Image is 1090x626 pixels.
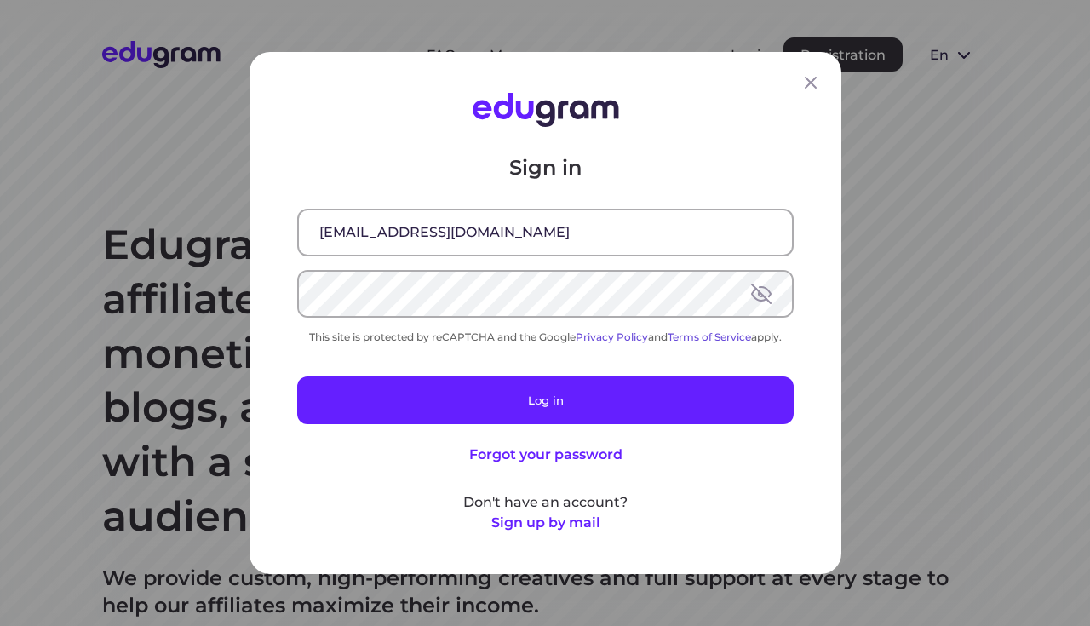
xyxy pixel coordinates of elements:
img: Edugram Logo [472,93,618,127]
div: This site is protected by reCAPTCHA and the Google and apply. [297,330,794,343]
button: Sign up by mail [490,513,599,533]
input: Email [299,210,792,255]
p: Sign in [297,154,794,181]
a: Privacy Policy [576,330,648,343]
button: Log in [297,376,794,424]
p: Don't have an account? [297,492,794,513]
button: Forgot your password [468,445,622,465]
a: Terms of Service [668,330,751,343]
